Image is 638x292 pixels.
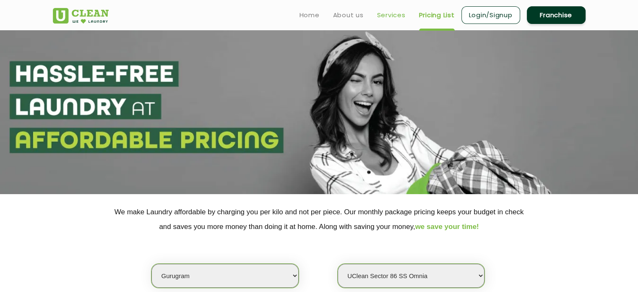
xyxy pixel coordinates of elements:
a: Services [377,10,406,20]
a: About us [333,10,364,20]
span: we save your time! [415,223,479,231]
a: Login/Signup [461,6,520,24]
p: We make Laundry affordable by charging you per kilo and not per piece. Our monthly package pricin... [53,205,586,234]
a: Pricing List [419,10,455,20]
a: Home [299,10,320,20]
a: Franchise [527,6,586,24]
img: UClean Laundry and Dry Cleaning [53,8,109,24]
